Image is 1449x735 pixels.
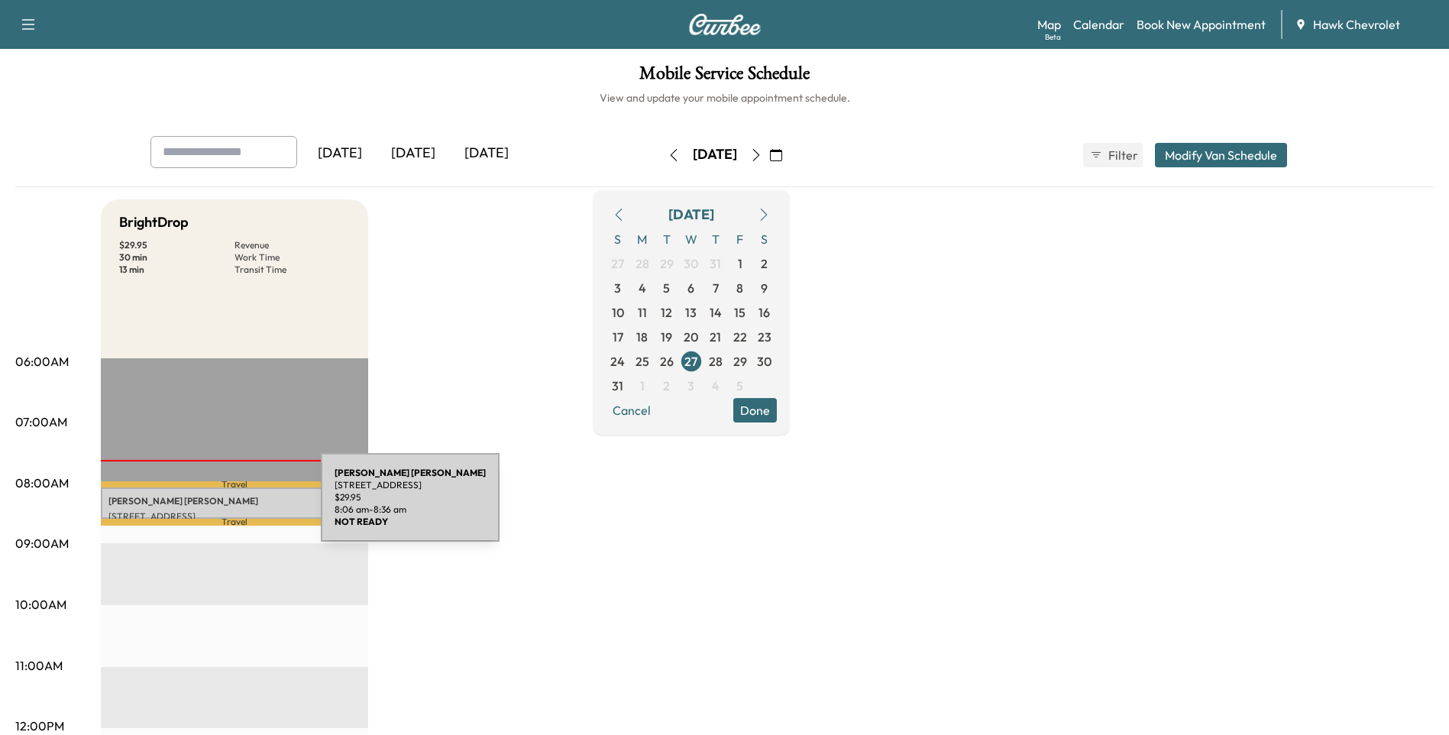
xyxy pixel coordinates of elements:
[335,467,486,478] b: [PERSON_NAME] [PERSON_NAME]
[688,14,762,35] img: Curbee Logo
[761,279,768,297] span: 9
[630,227,655,251] span: M
[450,136,523,171] div: [DATE]
[108,510,361,523] p: [STREET_ADDRESS]
[687,279,694,297] span: 6
[752,227,777,251] span: S
[1045,31,1061,43] div: Beta
[234,264,350,276] p: Transit Time
[661,303,672,322] span: 12
[636,254,649,273] span: 28
[734,303,746,322] span: 15
[119,212,189,233] h5: BrightDrop
[612,377,623,395] span: 31
[15,64,1434,90] h1: Mobile Service Schedule
[660,352,674,371] span: 26
[733,398,777,423] button: Done
[1083,143,1143,167] button: Filter
[612,303,624,322] span: 10
[710,254,721,273] span: 31
[640,377,645,395] span: 1
[101,481,368,487] p: Travel
[613,328,623,346] span: 17
[713,279,719,297] span: 7
[733,352,747,371] span: 29
[335,503,486,516] p: 8:06 am - 8:36 am
[610,352,625,371] span: 24
[758,328,771,346] span: 23
[335,516,388,527] b: NOT READY
[15,717,64,735] p: 12:00PM
[728,227,752,251] span: F
[655,227,679,251] span: T
[703,227,728,251] span: T
[687,377,694,395] span: 3
[108,495,361,507] p: [PERSON_NAME] [PERSON_NAME]
[736,377,743,395] span: 5
[606,398,658,423] button: Cancel
[685,303,697,322] span: 13
[663,279,670,297] span: 5
[1037,15,1061,34] a: MapBeta
[660,254,674,273] span: 29
[738,254,742,273] span: 1
[639,279,646,297] span: 4
[119,239,234,251] p: $ 29.95
[758,303,770,322] span: 16
[15,656,63,675] p: 11:00AM
[303,136,377,171] div: [DATE]
[1155,143,1287,167] button: Modify Van Schedule
[119,264,234,276] p: 13 min
[15,534,69,552] p: 09:00AM
[335,479,486,491] p: [STREET_ADDRESS]
[15,413,67,431] p: 07:00AM
[234,239,350,251] p: Revenue
[119,251,234,264] p: 30 min
[757,352,771,371] span: 30
[606,227,630,251] span: S
[684,352,697,371] span: 27
[1313,15,1400,34] span: Hawk Chevrolet
[693,145,737,164] div: [DATE]
[679,227,703,251] span: W
[736,279,743,297] span: 8
[15,90,1434,105] h6: View and update your mobile appointment schedule.
[101,519,368,526] p: Travel
[710,303,722,322] span: 14
[761,254,768,273] span: 2
[733,328,747,346] span: 22
[1108,146,1136,164] span: Filter
[684,254,698,273] span: 30
[668,204,714,225] div: [DATE]
[636,328,648,346] span: 18
[15,595,66,614] p: 10:00AM
[1073,15,1124,34] a: Calendar
[611,254,624,273] span: 27
[709,352,723,371] span: 28
[15,352,69,371] p: 06:00AM
[335,491,486,503] p: $ 29.95
[661,328,672,346] span: 19
[636,352,649,371] span: 25
[377,136,450,171] div: [DATE]
[710,328,721,346] span: 21
[684,328,698,346] span: 20
[234,251,350,264] p: Work Time
[1137,15,1266,34] a: Book New Appointment
[663,377,670,395] span: 2
[15,474,69,492] p: 08:00AM
[638,303,647,322] span: 11
[712,377,720,395] span: 4
[614,279,621,297] span: 3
